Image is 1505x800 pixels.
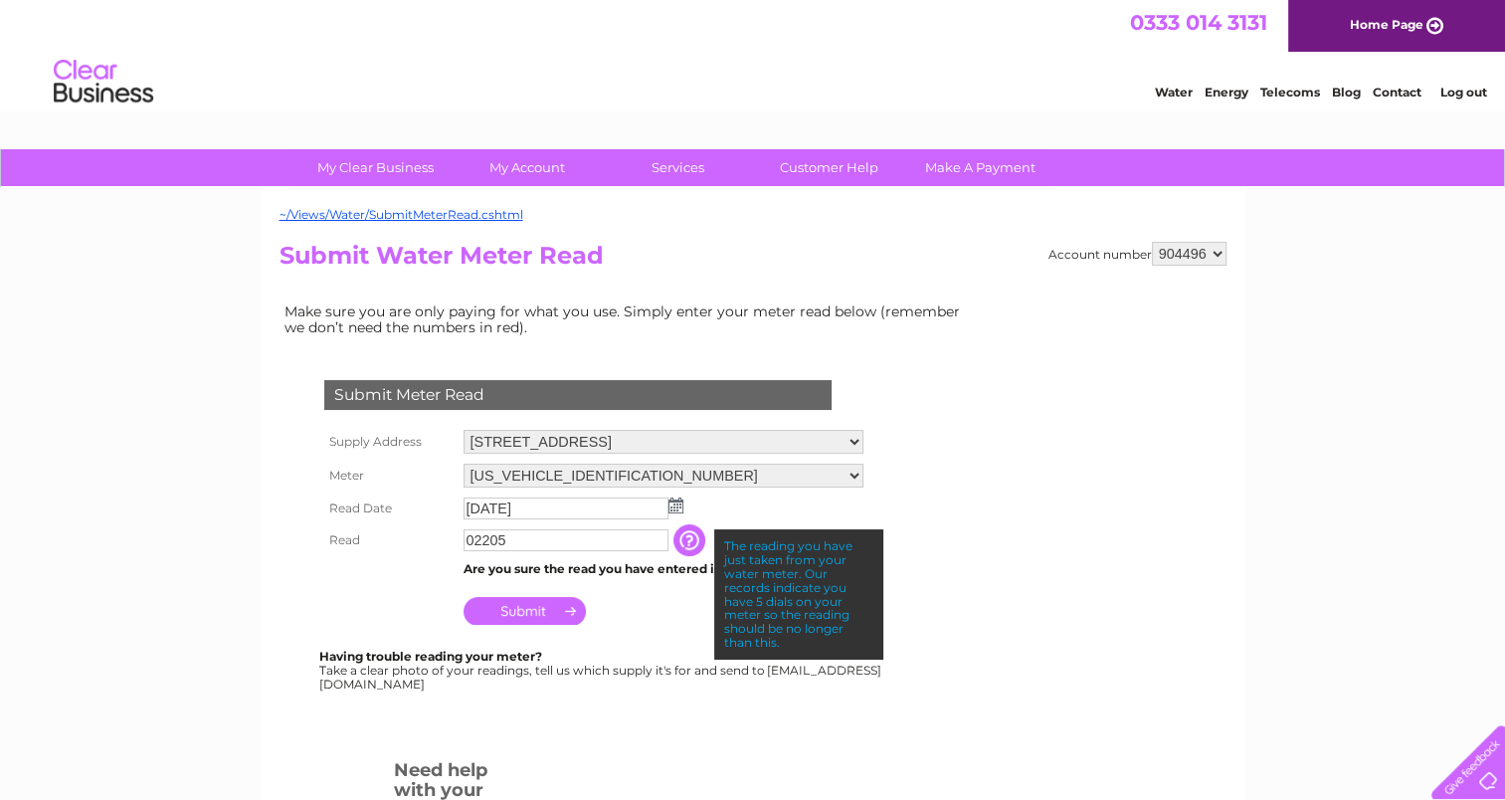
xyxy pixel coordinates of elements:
[1155,85,1193,100] a: Water
[596,149,760,186] a: Services
[898,149,1062,186] a: Make A Payment
[293,149,458,186] a: My Clear Business
[1373,85,1421,100] a: Contact
[319,650,884,691] div: Take a clear photo of your readings, tell us which supply it's for and send to [EMAIL_ADDRESS][DO...
[319,649,542,664] b: Having trouble reading your meter?
[673,524,709,556] input: Information
[464,597,586,625] input: Submit
[319,524,459,556] th: Read
[1260,85,1320,100] a: Telecoms
[714,529,883,659] div: The reading you have just taken from your water meter. Our records indicate you have 5 dials on y...
[459,556,868,582] td: Are you sure the read you have entered is correct?
[280,299,976,340] td: Make sure you are only paying for what you use. Simply enter your meter read below (remember we d...
[280,207,523,222] a: ~/Views/Water/SubmitMeterRead.cshtml
[747,149,911,186] a: Customer Help
[283,11,1223,97] div: Clear Business is a trading name of Verastar Limited (registered in [GEOGRAPHIC_DATA] No. 3667643...
[668,498,683,513] img: ...
[1130,10,1267,35] a: 0333 014 3131
[1439,85,1486,100] a: Log out
[319,493,459,524] th: Read Date
[319,425,459,459] th: Supply Address
[324,380,832,410] div: Submit Meter Read
[280,242,1226,280] h2: Submit Water Meter Read
[53,52,154,112] img: logo.png
[1332,85,1361,100] a: Blog
[319,459,459,493] th: Meter
[1205,85,1248,100] a: Energy
[1048,242,1226,266] div: Account number
[445,149,609,186] a: My Account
